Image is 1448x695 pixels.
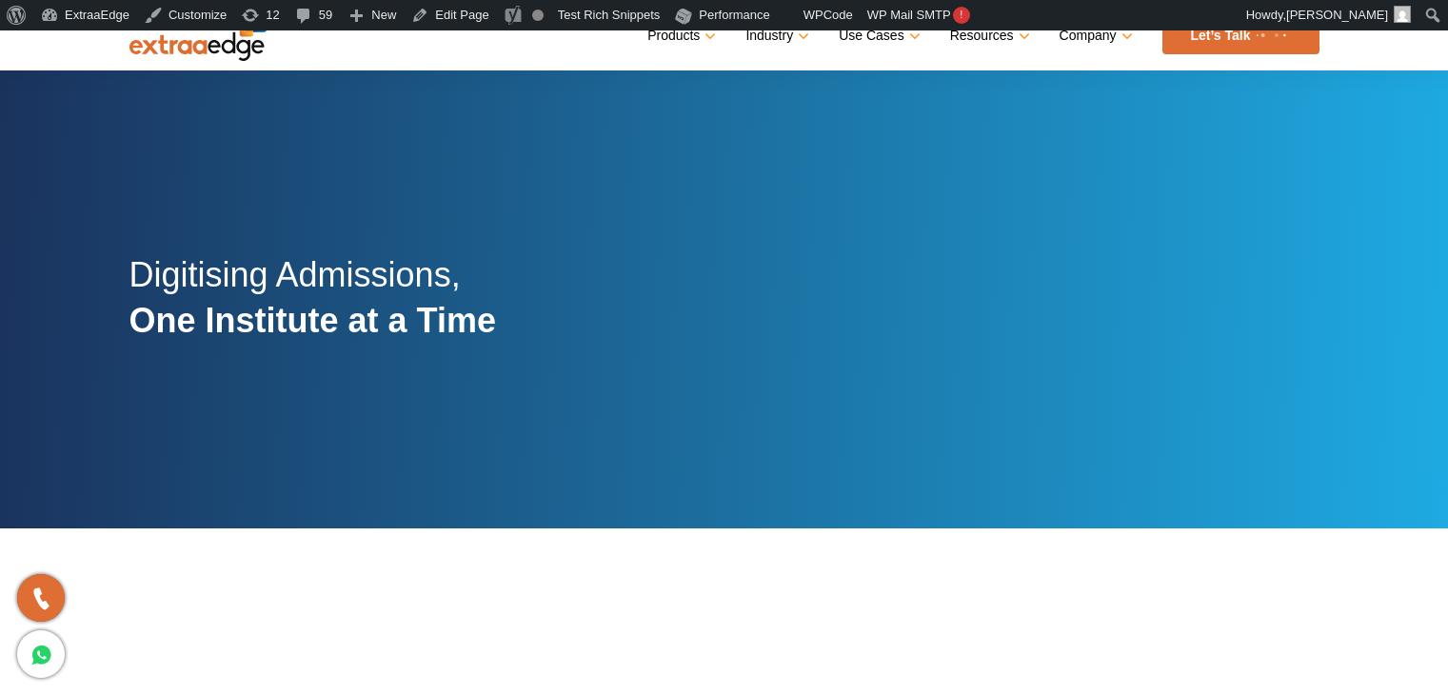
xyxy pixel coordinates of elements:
span: [PERSON_NAME] [1286,8,1388,22]
a: Products [647,22,712,50]
a: Use Cases [839,22,916,50]
a: Let’s Talk [1162,17,1319,54]
strong: One Institute at a Time [129,301,496,340]
span: ! [953,7,970,24]
a: Company [1060,22,1129,50]
h2: Digitising Admissions, [129,252,496,365]
a: Industry [745,22,805,50]
a: Resources [950,22,1026,50]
